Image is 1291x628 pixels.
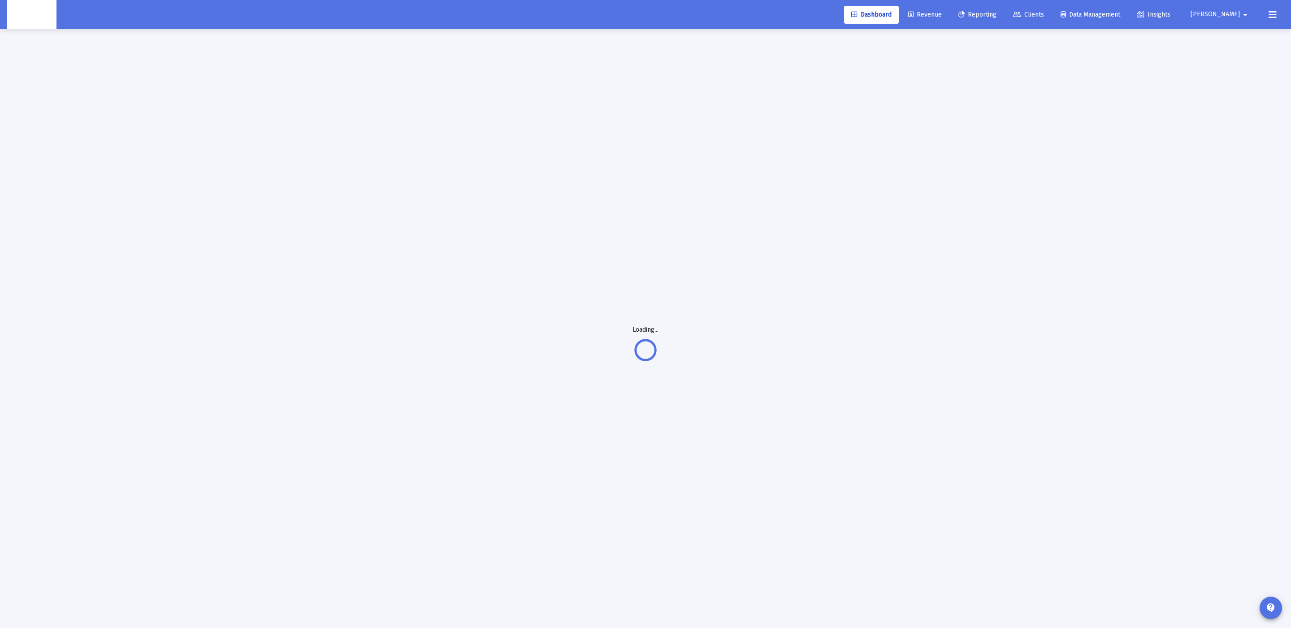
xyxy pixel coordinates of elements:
[1130,6,1178,24] a: Insights
[844,6,899,24] a: Dashboard
[1061,11,1120,18] span: Data Management
[901,6,949,24] a: Revenue
[908,11,942,18] span: Revenue
[1006,6,1051,24] a: Clients
[1240,6,1251,24] mat-icon: arrow_drop_down
[1137,11,1170,18] span: Insights
[1013,11,1044,18] span: Clients
[14,6,50,24] img: Dashboard
[958,11,996,18] span: Reporting
[1265,602,1276,613] mat-icon: contact_support
[1180,5,1261,23] button: [PERSON_NAME]
[1053,6,1127,24] a: Data Management
[1191,11,1240,18] span: [PERSON_NAME]
[951,6,1004,24] a: Reporting
[851,11,892,18] span: Dashboard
